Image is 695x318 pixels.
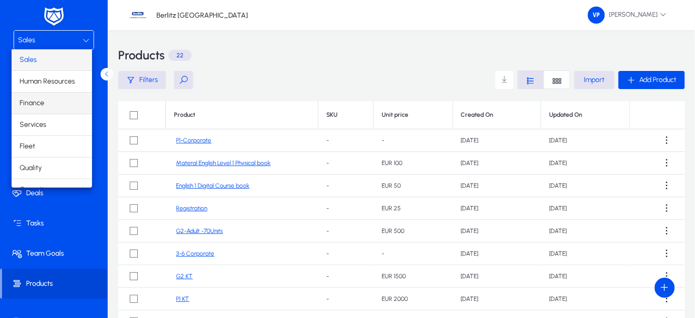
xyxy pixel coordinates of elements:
span: Human Resources [20,75,75,88]
span: Operations [20,184,55,196]
span: Services [20,119,46,131]
span: Fleet [20,140,35,152]
span: Finance [20,97,44,109]
span: Sales [20,54,37,66]
span: Quality [20,162,42,174]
